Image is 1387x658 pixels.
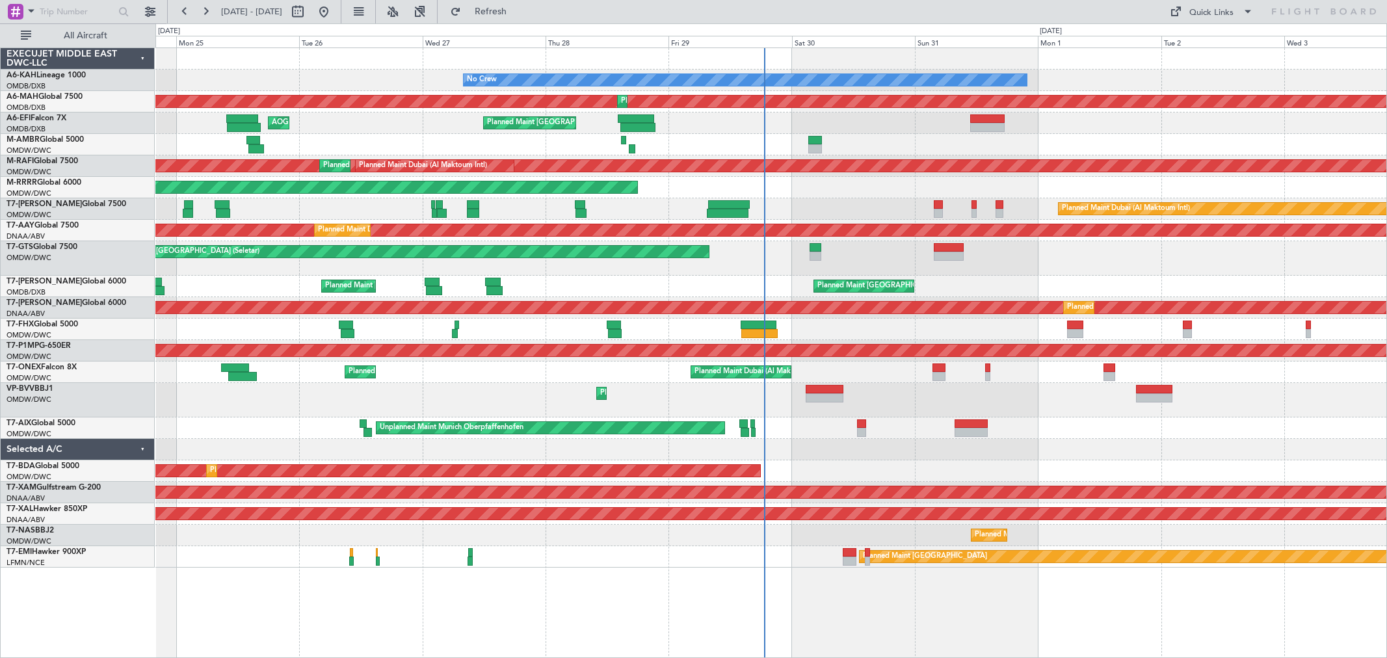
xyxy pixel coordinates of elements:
span: T7-[PERSON_NAME] [7,200,82,208]
div: Planned Maint Dubai (Al Maktoum Intl) [318,220,446,240]
span: T7-FHX [7,321,34,328]
a: DNAA/ABV [7,515,45,525]
div: AOG Maint [GEOGRAPHIC_DATA] (Dubai Intl) [272,113,424,133]
span: A6-MAH [7,93,38,101]
div: Planned Maint [GEOGRAPHIC_DATA] [863,547,987,566]
a: M-RRRRGlobal 6000 [7,179,81,187]
a: OMDW/DWC [7,167,51,177]
a: DNAA/ABV [7,493,45,503]
div: Planned Maint Dubai (Al Maktoum Intl) [1067,298,1195,317]
a: OMDB/DXB [7,287,46,297]
a: T7-BDAGlobal 5000 [7,462,79,470]
a: T7-GTSGlobal 7500 [7,243,77,251]
div: Wed 27 [423,36,546,47]
a: OMDW/DWC [7,536,51,546]
a: T7-[PERSON_NAME]Global 6000 [7,299,126,307]
span: M-RRRR [7,179,37,187]
div: No Crew [467,70,497,90]
div: Tue 26 [299,36,422,47]
div: Planned Maint Dubai (Al Maktoum Intl) [694,362,823,382]
span: T7-XAM [7,484,36,492]
a: T7-AIXGlobal 5000 [7,419,75,427]
div: Sat 30 [792,36,915,47]
a: T7-[PERSON_NAME]Global 7500 [7,200,126,208]
span: T7-NAS [7,527,35,534]
a: OMDW/DWC [7,146,51,155]
div: [DATE] [158,26,180,37]
a: T7-FHXGlobal 5000 [7,321,78,328]
div: Planned Maint [GEOGRAPHIC_DATA] ([GEOGRAPHIC_DATA] Intl) [817,276,1035,296]
span: A6-EFI [7,114,31,122]
a: LFMN/NCE [7,558,45,568]
div: Planned Maint Dubai (Al Maktoum Intl) [1062,199,1190,218]
div: Planned Maint [GEOGRAPHIC_DATA] ([GEOGRAPHIC_DATA] Intl) [621,92,838,111]
button: Refresh [444,1,522,22]
a: T7-AAYGlobal 7500 [7,222,79,230]
button: All Aircraft [14,25,141,46]
span: All Aircraft [34,31,137,40]
span: [DATE] - [DATE] [221,6,282,18]
span: M-AMBR [7,136,40,144]
a: VP-BVVBBJ1 [7,385,53,393]
a: T7-[PERSON_NAME]Global 6000 [7,278,126,285]
div: Planned Maint Dubai (Al Maktoum Intl) [349,362,477,382]
div: Unplanned Maint [GEOGRAPHIC_DATA] (Seletar) [98,242,259,261]
a: OMDW/DWC [7,210,51,220]
a: A6-MAHGlobal 7500 [7,93,83,101]
a: OMDW/DWC [7,472,51,482]
a: T7-XAMGulfstream G-200 [7,484,101,492]
a: M-AMBRGlobal 5000 [7,136,84,144]
div: Sun 31 [915,36,1038,47]
div: Planned Maint [GEOGRAPHIC_DATA] ([GEOGRAPHIC_DATA] Intl) [487,113,704,133]
span: T7-GTS [7,243,33,251]
a: T7-P1MPG-650ER [7,342,71,350]
span: VP-BVV [7,385,34,393]
span: T7-XAL [7,505,33,513]
div: Planned Maint Dubai (Al Maktoum Intl) [323,156,451,176]
span: A6-KAH [7,72,36,79]
a: OMDW/DWC [7,429,51,439]
a: OMDW/DWC [7,395,51,404]
span: Refresh [464,7,518,16]
div: Planned Maint Dubai (Al Maktoum Intl) [359,156,487,176]
div: Planned Maint Dubai (Al Maktoum Intl) [210,461,338,480]
input: Trip Number [40,2,114,21]
div: Planned Maint [GEOGRAPHIC_DATA] ([GEOGRAPHIC_DATA] Intl) [325,276,542,296]
a: A6-EFIFalcon 7X [7,114,66,122]
div: Mon 25 [176,36,299,47]
span: T7-[PERSON_NAME] [7,299,82,307]
a: OMDW/DWC [7,189,51,198]
span: T7-AIX [7,419,31,427]
a: M-RAFIGlobal 7500 [7,157,78,165]
a: T7-XALHawker 850XP [7,505,87,513]
a: DNAA/ABV [7,231,45,241]
div: Thu 28 [546,36,668,47]
a: OMDB/DXB [7,81,46,91]
div: Planned Maint Abuja ([PERSON_NAME] Intl) [975,525,1121,545]
a: T7-ONEXFalcon 8X [7,363,77,371]
a: OMDW/DWC [7,253,51,263]
div: Fri 29 [668,36,791,47]
a: OMDW/DWC [7,352,51,362]
div: Mon 1 [1038,36,1161,47]
button: Quick Links [1163,1,1260,22]
a: T7-NASBBJ2 [7,527,54,534]
a: OMDB/DXB [7,103,46,112]
a: OMDW/DWC [7,330,51,340]
a: DNAA/ABV [7,309,45,319]
span: T7-[PERSON_NAME] [7,278,82,285]
span: T7-ONEX [7,363,41,371]
a: OMDB/DXB [7,124,46,134]
span: T7-BDA [7,462,35,470]
a: A6-KAHLineage 1000 [7,72,86,79]
div: Planned Maint Dubai (Al Maktoum Intl) [600,384,728,403]
div: Unplanned Maint Munich Oberpfaffenhofen [380,418,523,438]
div: Tue 2 [1161,36,1284,47]
div: Quick Links [1189,7,1234,20]
span: M-RAFI [7,157,34,165]
span: T7-P1MP [7,342,39,350]
a: OMDW/DWC [7,373,51,383]
span: T7-AAY [7,222,34,230]
div: [DATE] [1040,26,1062,37]
a: T7-EMIHawker 900XP [7,548,86,556]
